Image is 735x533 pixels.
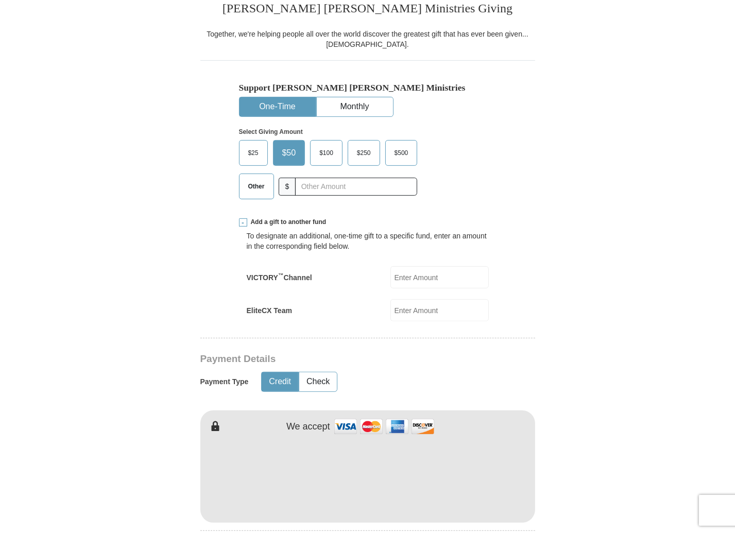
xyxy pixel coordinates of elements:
button: Monthly [317,97,393,116]
input: Enter Amount [390,266,489,288]
div: To designate an additional, one-time gift to a specific fund, enter an amount in the correspondin... [247,231,489,251]
div: Together, we're helping people all over the world discover the greatest gift that has ever been g... [200,29,535,49]
input: Other Amount [295,178,417,196]
h5: Support [PERSON_NAME] [PERSON_NAME] Ministries [239,82,497,93]
img: credit cards accepted [333,416,436,438]
span: $ [279,178,296,196]
span: $25 [243,145,264,161]
h4: We accept [286,421,330,433]
label: EliteCX Team [247,305,292,316]
h5: Payment Type [200,377,249,386]
label: VICTORY Channel [247,272,312,283]
span: $100 [314,145,338,161]
span: Other [243,179,270,194]
strong: Select Giving Amount [239,128,303,135]
button: One-Time [240,97,316,116]
input: Enter Amount [390,299,489,321]
h3: Payment Details [200,353,463,365]
span: $50 [277,145,301,161]
sup: ™ [278,272,284,278]
span: $500 [389,145,414,161]
button: Credit [262,372,298,391]
button: Check [299,372,337,391]
span: Add a gift to another fund [247,218,327,227]
span: $250 [352,145,376,161]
